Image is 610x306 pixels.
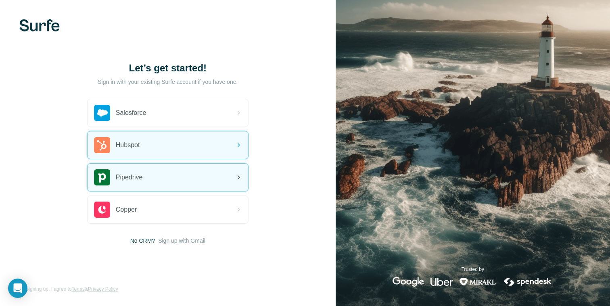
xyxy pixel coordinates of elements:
[462,266,484,273] p: Trusted by
[94,202,110,218] img: copper's logo
[94,137,110,153] img: hubspot's logo
[393,277,424,287] img: google's logo
[19,285,118,293] span: By signing up, I agree to &
[116,205,137,214] span: Copper
[88,286,118,292] a: Privacy Policy
[158,237,205,245] button: Sign up with Gmail
[430,277,453,287] img: uber's logo
[98,78,238,86] p: Sign in with your existing Surfe account if you have one.
[71,286,85,292] a: Terms
[116,140,140,150] span: Hubspot
[130,237,155,245] span: No CRM?
[8,279,27,298] div: Open Intercom Messenger
[87,62,249,75] h1: Let’s get started!
[116,108,146,118] span: Salesforce
[94,169,110,185] img: pipedrive's logo
[503,277,553,287] img: spendesk's logo
[94,105,110,121] img: salesforce's logo
[116,173,143,182] span: Pipedrive
[19,19,60,31] img: Surfe's logo
[459,277,496,287] img: mirakl's logo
